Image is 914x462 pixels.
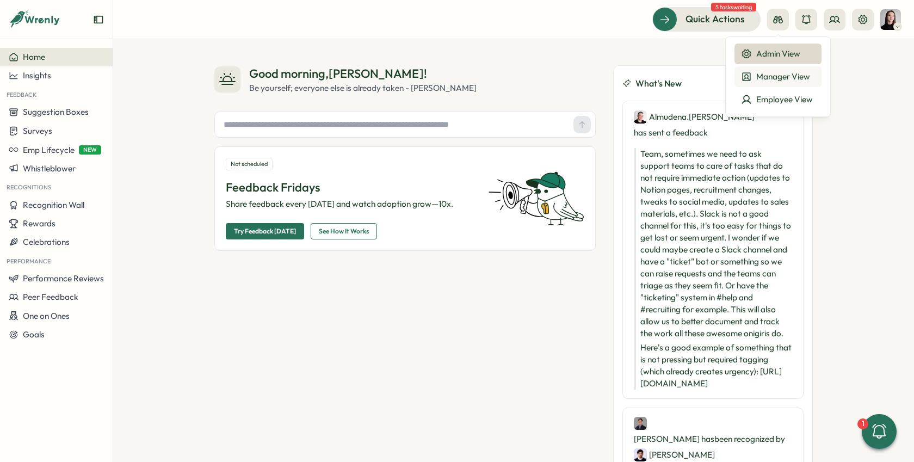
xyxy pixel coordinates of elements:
[23,200,84,210] span: Recognition Wall
[634,110,755,124] div: Almudena.[PERSON_NAME]
[226,179,475,196] p: Feedback Fridays
[634,110,792,139] div: has sent a feedback
[23,70,51,81] span: Insights
[23,311,70,321] span: One on Ones
[234,224,296,239] span: Try Feedback [DATE]
[226,198,475,210] p: Share feedback every [DATE] and watch adoption grow—10x.
[23,52,45,62] span: Home
[634,417,792,461] div: [PERSON_NAME] has been recognized by
[23,329,45,340] span: Goals
[741,71,815,83] div: Manager View
[23,107,89,117] span: Suggestion Boxes
[634,448,715,461] div: [PERSON_NAME]
[862,414,897,449] button: 1
[226,223,304,239] button: Try Feedback [DATE]
[741,48,815,60] div: Admin View
[23,126,52,136] span: Surveys
[79,145,101,155] span: NEW
[634,448,647,461] img: Mirza Shayan Baig
[93,14,104,25] button: Expand sidebar
[734,44,822,64] button: Admin View
[711,3,756,11] span: 5 tasks waiting
[635,77,682,90] span: What's New
[634,417,647,430] img: Dionisio Arredondo
[734,89,822,110] button: Employee View
[23,163,76,174] span: Whistleblower
[226,158,273,170] div: Not scheduled
[311,223,377,239] button: See How It Works
[880,9,901,30] img: Elena Ladushyna
[640,148,792,340] p: Team, sometimes we need to ask support teams to care of tasks that do not require immediate actio...
[23,292,78,302] span: Peer Feedback
[857,418,868,429] div: 1
[734,66,822,87] button: Manager View
[23,273,104,284] span: Performance Reviews
[652,7,761,31] button: Quick Actions
[249,82,477,94] div: Be yourself; everyone else is already taken - [PERSON_NAME]
[640,342,792,390] p: Here's a good example of something that is not pressing but required tagging (which already creat...
[249,65,477,82] div: Good morning , [PERSON_NAME] !
[23,145,75,155] span: Emp Lifecycle
[741,94,815,106] div: Employee View
[634,110,647,124] img: Almudena.bernardos
[685,12,745,26] span: Quick Actions
[23,237,70,247] span: Celebrations
[319,224,369,239] span: See How It Works
[23,218,55,229] span: Rewards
